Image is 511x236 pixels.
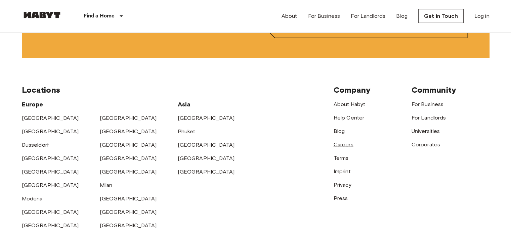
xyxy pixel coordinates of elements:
a: [GEOGRAPHIC_DATA] [22,182,79,188]
p: Find a Home [84,12,115,20]
a: Universities [412,128,440,134]
a: [GEOGRAPHIC_DATA] [100,115,157,121]
a: Phuket [178,128,196,135]
span: Community [412,85,456,95]
a: [GEOGRAPHIC_DATA] [100,209,157,215]
a: For Business [308,12,340,20]
a: Get in Touch [418,9,464,23]
a: Terms [334,155,349,161]
a: Milan [100,182,113,188]
a: [GEOGRAPHIC_DATA] [22,209,79,215]
a: [GEOGRAPHIC_DATA] [22,169,79,175]
a: [GEOGRAPHIC_DATA] [22,155,79,161]
span: Asia [178,101,191,108]
a: About [282,12,297,20]
a: For Business [412,101,444,107]
a: Careers [334,141,353,148]
a: [GEOGRAPHIC_DATA] [22,128,79,135]
a: [GEOGRAPHIC_DATA] [178,169,235,175]
span: Company [334,85,371,95]
a: For Landlords [412,114,446,121]
a: [GEOGRAPHIC_DATA] [22,222,79,229]
a: [GEOGRAPHIC_DATA] [100,195,157,202]
a: Privacy [334,182,351,188]
a: [GEOGRAPHIC_DATA] [100,169,157,175]
img: Habyt [22,12,62,18]
a: [GEOGRAPHIC_DATA] [178,115,235,121]
a: [GEOGRAPHIC_DATA] [22,115,79,121]
span: Europe [22,101,43,108]
a: [GEOGRAPHIC_DATA] [100,142,157,148]
a: Press [334,195,348,201]
a: For Landlords [351,12,385,20]
a: Blog [396,12,408,20]
a: About Habyt [334,101,366,107]
a: [GEOGRAPHIC_DATA] [178,155,235,161]
a: Dusseldorf [22,142,49,148]
a: Imprint [334,168,351,175]
a: Help Center [334,114,365,121]
a: [GEOGRAPHIC_DATA] [100,155,157,161]
a: [GEOGRAPHIC_DATA] [100,128,157,135]
a: [GEOGRAPHIC_DATA] [178,142,235,148]
a: Log in [474,12,489,20]
a: [GEOGRAPHIC_DATA] [100,222,157,229]
a: Modena [22,195,43,202]
a: Blog [334,128,345,134]
a: Corporates [412,141,440,148]
span: Locations [22,85,60,95]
